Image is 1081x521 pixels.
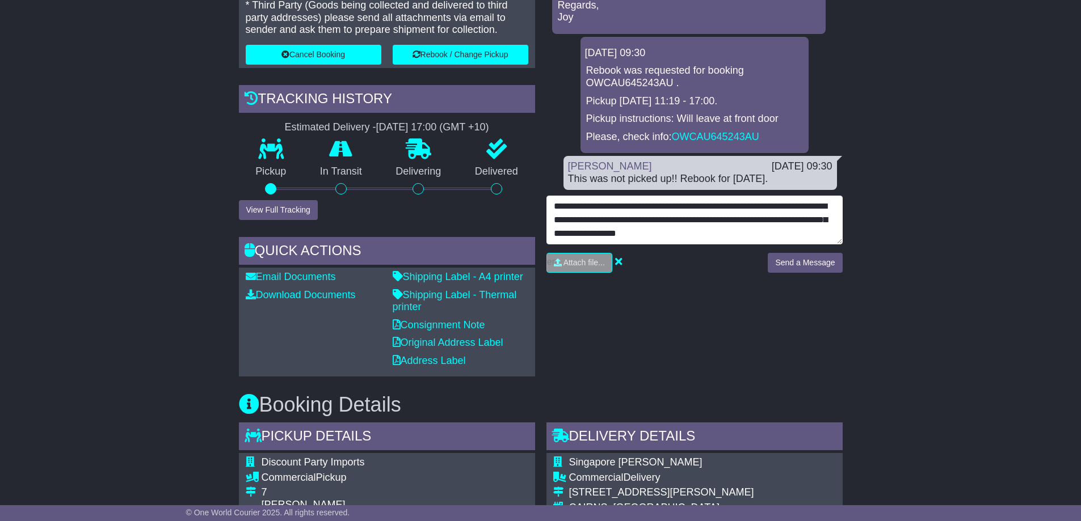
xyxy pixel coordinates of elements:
[768,253,842,273] button: Send a Message
[586,113,803,125] p: Pickup instructions: Will leave at front door
[586,131,803,143] p: Please, check info:
[393,45,528,65] button: Rebook / Change Pickup
[262,486,436,499] div: 7
[262,499,436,511] div: [PERSON_NAME]
[569,472,624,483] span: Commercial
[568,160,652,172] a: [PERSON_NAME]
[672,131,759,142] a: OWCAU645243AU
[239,393,843,416] h3: Booking Details
[546,422,843,453] div: Delivery Details
[239,166,304,178] p: Pickup
[569,456,703,468] span: Singapore [PERSON_NAME]
[568,173,832,185] div: This was not picked up!! Rebook for [DATE].
[303,166,379,178] p: In Transit
[239,85,535,116] div: Tracking history
[458,166,535,178] p: Delivered
[262,472,436,484] div: Pickup
[772,160,832,173] div: [DATE] 09:30
[239,237,535,268] div: Quick Actions
[393,337,503,348] a: Original Address Label
[246,289,356,300] a: Download Documents
[239,121,535,134] div: Estimated Delivery -
[393,319,485,331] a: Consignment Note
[586,95,803,108] p: Pickup [DATE] 11:19 - 17:00.
[393,355,466,366] a: Address Label
[246,271,336,282] a: Email Documents
[379,166,459,178] p: Delivering
[186,508,350,517] span: © One World Courier 2025. All rights reserved.
[262,472,316,483] span: Commercial
[246,45,381,65] button: Cancel Booking
[585,47,804,60] div: [DATE] 09:30
[376,121,489,134] div: [DATE] 17:00 (GMT +10)
[393,271,523,282] a: Shipping Label - A4 printer
[239,200,318,220] button: View Full Tracking
[393,289,517,313] a: Shipping Label - Thermal printer
[569,486,754,499] div: [STREET_ADDRESS][PERSON_NAME]
[569,472,754,484] div: Delivery
[262,456,365,468] span: Discount Party Imports
[569,502,754,514] div: CAIRNS, [GEOGRAPHIC_DATA]
[586,65,803,89] p: Rebook was requested for booking OWCAU645243AU .
[239,422,535,453] div: Pickup Details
